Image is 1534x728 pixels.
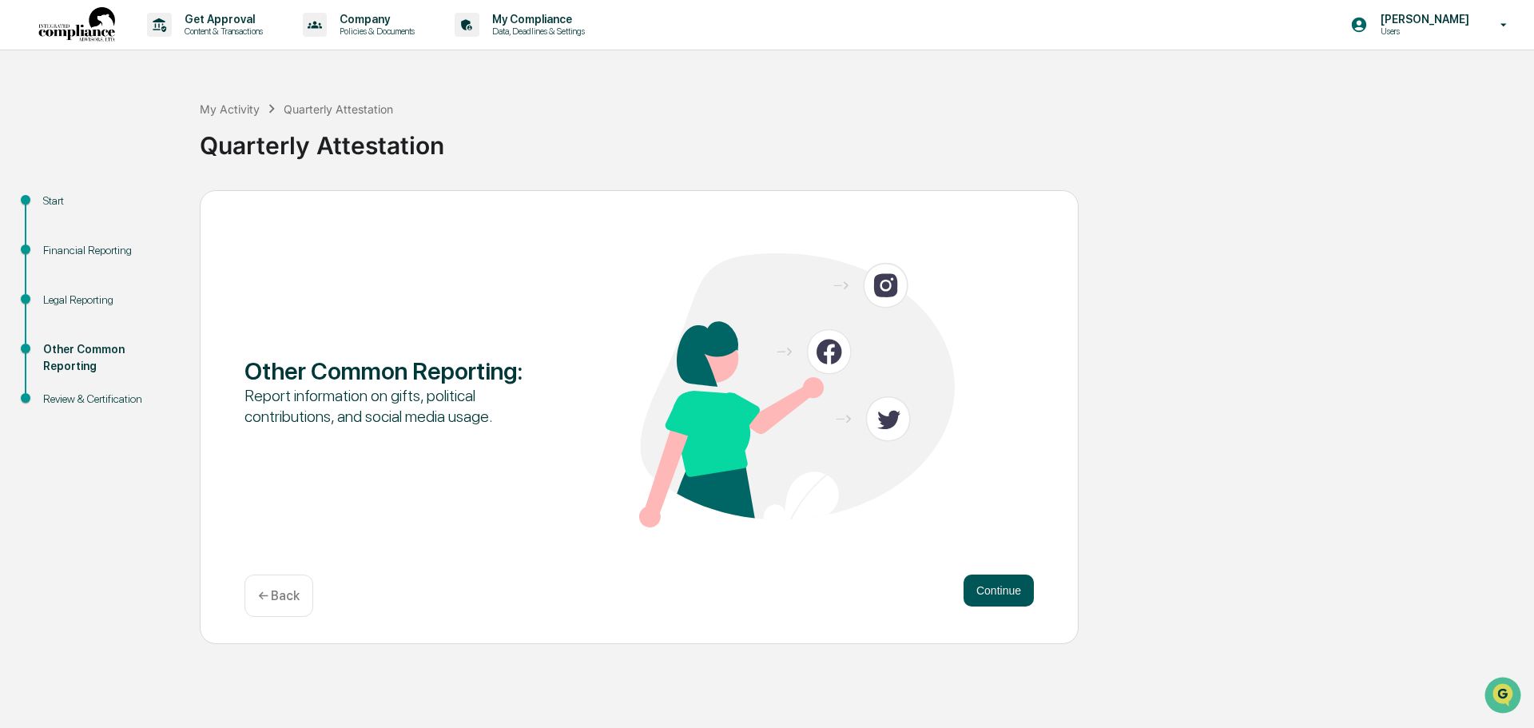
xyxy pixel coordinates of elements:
[16,203,29,216] div: 🖐️
[10,195,109,224] a: 🖐️Preclearance
[54,138,202,151] div: We're available if you need us!
[1368,13,1477,26] p: [PERSON_NAME]
[244,385,560,427] div: Report information on gifts, political contributions, and social media usage.
[109,195,205,224] a: 🗄️Attestations
[964,575,1034,607] button: Continue
[1483,675,1526,718] iframe: Open customer support
[132,201,198,217] span: Attestations
[272,127,291,146] button: Start new chat
[479,26,593,37] p: Data, Deadlines & Settings
[10,225,107,254] a: 🔎Data Lookup
[113,270,193,283] a: Powered byPylon
[172,26,271,37] p: Content & Transactions
[479,13,593,26] p: My Compliance
[327,26,423,37] p: Policies & Documents
[16,34,291,59] p: How can we help?
[244,356,560,385] div: Other Common Reporting :
[327,13,423,26] p: Company
[284,102,393,116] div: Quarterly Attestation
[639,253,955,527] img: Other Common Reporting
[38,7,115,43] img: logo
[43,242,174,259] div: Financial Reporting
[200,102,260,116] div: My Activity
[1368,26,1477,37] p: Users
[116,203,129,216] div: 🗄️
[200,118,1526,160] div: Quarterly Attestation
[172,13,271,26] p: Get Approval
[43,341,174,375] div: Other Common Reporting
[54,122,262,138] div: Start new chat
[32,201,103,217] span: Preclearance
[43,193,174,209] div: Start
[32,232,101,248] span: Data Lookup
[43,292,174,308] div: Legal Reporting
[43,391,174,408] div: Review & Certification
[16,233,29,246] div: 🔎
[258,588,300,603] p: ← Back
[16,122,45,151] img: 1746055101610-c473b297-6a78-478c-a979-82029cc54cd1
[159,271,193,283] span: Pylon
